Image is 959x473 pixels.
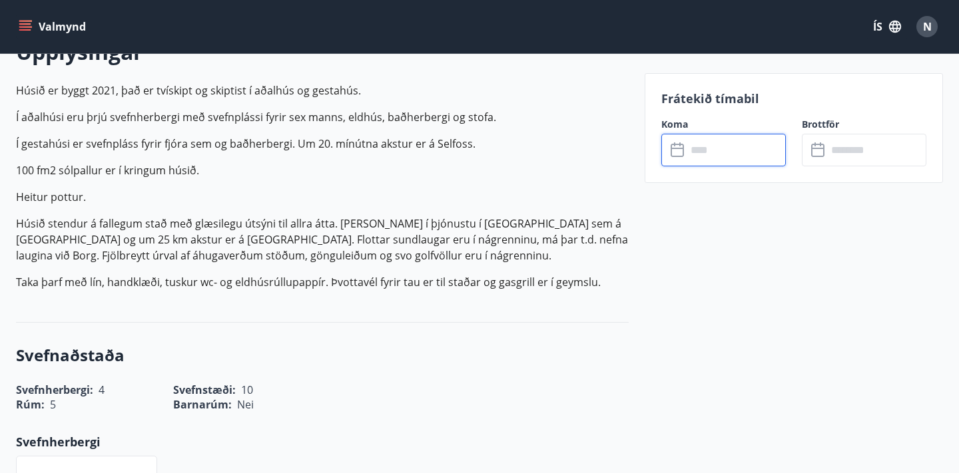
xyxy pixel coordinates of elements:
[16,274,629,290] p: Taka þarf með lín, handklæði, tuskur wc- og eldhúsrúllupappír. Þvottavél fyrir tau er til staðar ...
[661,90,926,107] p: Frátekið tímabil
[16,15,91,39] button: menu
[16,344,629,367] h3: Svefnaðstaða
[16,162,629,178] p: 100 fm2 sólpallur er í kringum húsið.
[16,109,629,125] p: Í aðalhúsi eru þrjú svefnherbergi með svefnplássi fyrir sex manns, eldhús, baðherbergi og stofa.
[16,397,45,412] span: Rúm :
[911,11,943,43] button: N
[16,216,629,263] p: Húsið stendur á fallegum stað með glæsilegu útsýni til allra átta. [PERSON_NAME] í þjónustu í [GE...
[802,118,926,131] label: Brottför
[16,189,629,205] p: Heitur pottur.
[866,15,908,39] button: ÍS
[16,136,629,152] p: Í gestahúsi er svefnpláss fyrir fjóra sem og baðherbergi. Um 20. mínútna akstur er á Selfoss.
[16,82,629,98] p: Húsið er byggt 2021, það er tvískipt og skiptist í aðalhús og gestahús.
[50,397,56,412] span: 5
[923,19,932,34] span: N
[173,397,232,412] span: Barnarúm :
[237,397,254,412] span: Nei
[16,433,629,450] p: Svefnherbergi
[661,118,786,131] label: Koma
